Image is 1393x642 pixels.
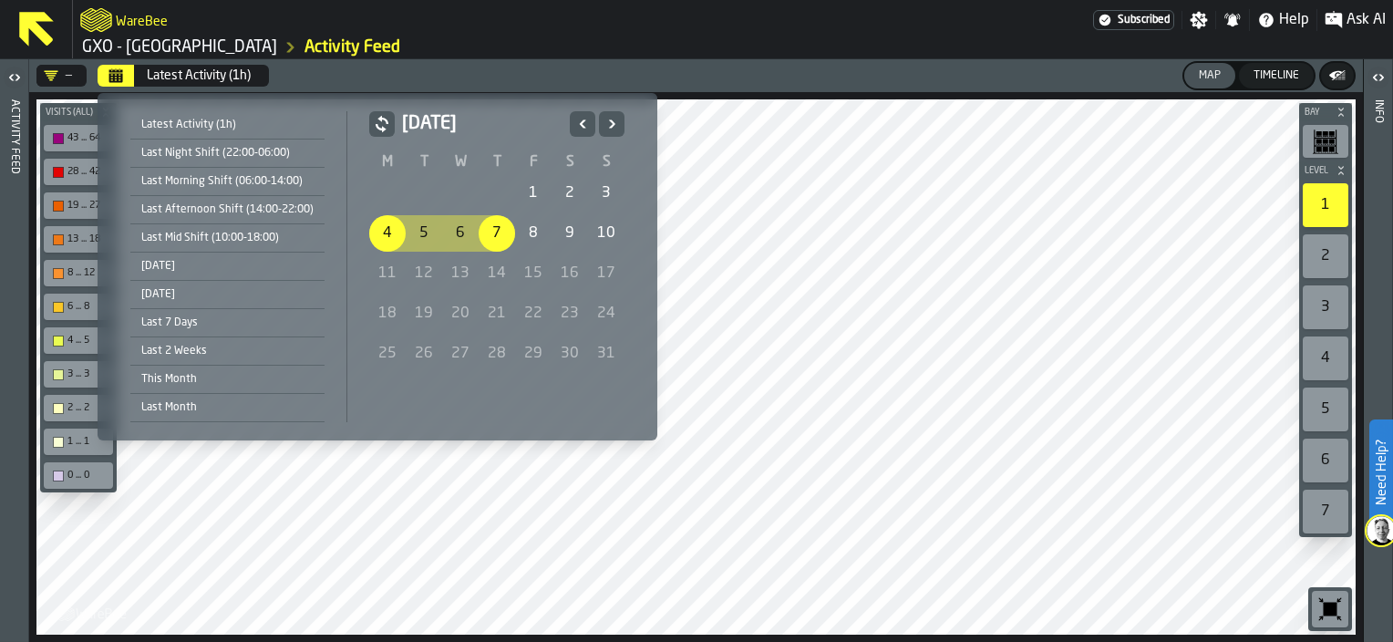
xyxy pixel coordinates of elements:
[588,295,624,332] div: 24
[479,255,515,292] div: 14
[442,215,479,252] div: 6
[130,341,325,361] div: Last 2 Weeks
[130,228,325,248] div: Last Mid Shift (10:00-18:00)
[552,215,588,252] div: Saturday 9 August 2025
[552,295,588,332] div: Saturday 23 August 2025
[406,151,442,173] th: T
[369,336,406,372] div: Monday 25 August 2025
[130,285,325,305] div: [DATE]
[130,115,325,135] div: Latest Activity (1h)
[515,336,552,372] div: 29
[130,171,325,192] div: Last Morning Shift (06:00-14:00)
[406,336,442,372] div: 26
[369,151,406,173] th: M
[552,175,588,212] div: 2
[369,295,406,332] div: Monday 18 August 2025
[588,336,624,372] div: 31
[369,111,395,137] button: button-
[479,295,515,332] div: Thursday 21 August 2025
[515,295,552,332] div: 22
[130,143,325,163] div: Last Night Shift (22:00-06:00)
[552,255,588,292] div: Saturday 16 August 2025
[515,255,552,292] div: 15
[130,256,325,276] div: [DATE]
[479,215,515,252] div: 7
[479,215,515,252] div: Thursday 7 August 2025 selected
[369,255,406,292] div: 11
[515,215,552,252] div: 8
[515,175,552,212] div: 1
[588,295,624,332] div: Sunday 24 August 2025
[402,111,562,137] h2: [DATE]
[406,255,442,292] div: Tuesday 12 August 2025
[588,255,624,292] div: Sunday 17 August 2025
[369,255,406,292] div: Monday 11 August 2025
[369,215,406,252] div: Monday 4 August 2025 selected
[552,175,588,212] div: Saturday 2 August 2025
[552,336,588,372] div: Saturday 30 August 2025
[130,369,325,389] div: This Month
[552,336,588,372] div: 30
[599,111,624,137] button: Next
[588,151,624,173] th: S
[442,151,479,173] th: W
[588,215,624,252] div: 10
[515,255,552,292] div: Friday 15 August 2025
[515,295,552,332] div: Friday 22 August 2025
[479,336,515,372] div: 28
[369,295,406,332] div: 18
[479,295,515,332] div: 21
[588,175,624,212] div: 3
[369,151,624,374] table: August 2025
[479,151,515,173] th: T
[588,336,624,372] div: Sunday 31 August 2025
[369,336,406,372] div: 25
[515,151,552,173] th: F
[406,295,442,332] div: 19
[588,255,624,292] div: 17
[442,255,479,292] div: 13
[369,215,406,252] div: 4
[442,255,479,292] div: Today, Wednesday 13 August 2025
[442,336,479,372] div: Wednesday 27 August 2025
[588,175,624,212] div: Sunday 3 August 2025
[479,255,515,292] div: Thursday 14 August 2025
[442,295,479,332] div: Wednesday 20 August 2025
[130,200,325,220] div: Last Afternoon Shift (14:00-22:00)
[1371,421,1391,523] label: Need Help?
[552,215,588,252] div: 9
[112,108,643,426] div: Select date range Select date range
[552,295,588,332] div: 23
[130,313,325,333] div: Last 7 Days
[442,215,479,252] div: Wednesday 6 August 2025 selected
[570,111,595,137] button: Previous
[406,336,442,372] div: Tuesday 26 August 2025
[442,336,479,372] div: 27
[406,215,442,252] div: 5
[552,151,588,173] th: S
[552,255,588,292] div: 16
[406,295,442,332] div: Tuesday 19 August 2025
[406,255,442,292] div: 12
[479,336,515,372] div: Thursday 28 August 2025
[515,175,552,212] div: Friday 1 August 2025
[515,336,552,372] div: Friday 29 August 2025
[515,215,552,252] div: Friday 8 August 2025
[442,295,479,332] div: 20
[406,215,442,252] div: Tuesday 5 August 2025 selected
[369,111,624,374] div: August 2025
[130,398,325,418] div: Last Month
[588,215,624,252] div: Sunday 10 August 2025, Last available date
